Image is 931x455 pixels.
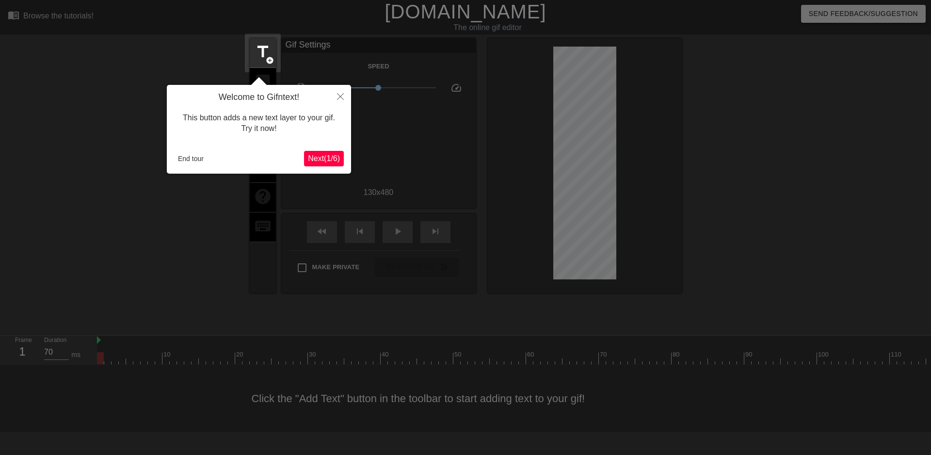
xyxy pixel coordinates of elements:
button: End tour [174,151,208,166]
div: This button adds a new text layer to your gif. Try it now! [174,103,344,144]
span: Next ( 1 / 6 ) [308,154,340,162]
h4: Welcome to Gifntext! [174,92,344,103]
button: Next [304,151,344,166]
button: Close [330,85,351,107]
